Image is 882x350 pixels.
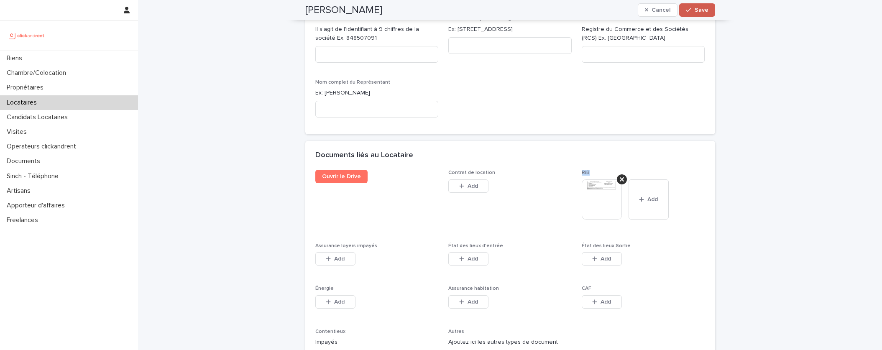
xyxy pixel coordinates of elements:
[647,197,658,202] span: Add
[315,80,390,85] span: Nom complet du Représentant
[322,174,361,179] span: Ouvrir le Drive
[448,25,572,34] p: Ex: [STREET_ADDRESS]
[315,170,368,183] a: Ouvrir le Drive
[315,286,334,291] span: Énergie
[3,84,50,92] p: Propriétaires
[334,256,345,262] span: Add
[3,202,72,209] p: Apporteur d'affaires
[3,143,83,151] p: Operateurs clickandrent
[448,243,503,248] span: État des lieux d'entrée
[601,256,611,262] span: Add
[468,299,478,305] span: Add
[448,179,488,193] button: Add
[582,286,591,291] span: CAF
[305,4,382,16] h2: [PERSON_NAME]
[448,286,499,291] span: Assurance habitation
[468,256,478,262] span: Add
[652,7,670,13] span: Cancel
[3,99,43,107] p: Locataires
[448,16,529,21] span: Adresse complète du siège social
[3,113,74,121] p: Candidats Locataires
[315,252,355,266] button: Add
[315,151,413,160] h2: Documents liés au Locataire
[3,128,33,136] p: Visites
[582,25,705,43] p: Registre du Commerce et des Sociétés (RCS) Ex: [GEOGRAPHIC_DATA]
[7,27,47,44] img: UCB0brd3T0yccxBKYDjQ
[582,243,631,248] span: État des lieux Sortie
[695,7,708,13] span: Save
[448,252,488,266] button: Add
[468,183,478,189] span: Add
[334,299,345,305] span: Add
[3,157,47,165] p: Documents
[3,216,45,224] p: Freelances
[3,69,73,77] p: Chambre/Colocation
[315,338,439,347] p: Impayés
[3,172,65,180] p: Sinch - Téléphone
[629,179,669,220] button: Add
[315,16,349,21] span: Numéro Siren
[3,187,37,195] p: Artisans
[448,329,464,334] span: Autres
[3,54,29,62] p: Biens
[448,170,495,175] span: Contrat de location
[315,25,439,43] p: Il s'agit de l'identifiant à 9 chiffres de la société Ex: 848507091
[448,338,572,347] p: Ajoutez ici les autres types de document
[582,170,590,175] span: RiB
[448,295,488,309] button: Add
[315,329,345,334] span: Contentieux
[638,3,678,17] button: Cancel
[315,89,439,97] p: Ex: [PERSON_NAME]
[582,16,635,21] span: Ville d'immatriculation
[315,295,355,309] button: Add
[315,243,377,248] span: Assurance loyers impayés
[679,3,715,17] button: Save
[582,295,622,309] button: Add
[582,252,622,266] button: Add
[601,299,611,305] span: Add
